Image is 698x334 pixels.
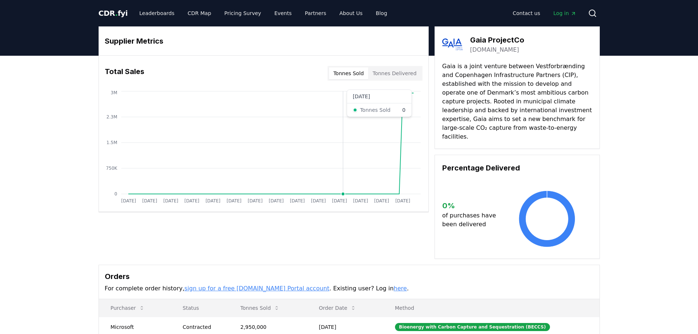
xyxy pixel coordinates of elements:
[395,323,550,331] div: Bioenergy with Carbon Capture and Sequestration (BECCS)
[105,301,151,315] button: Purchaser
[395,198,410,203] tspan: [DATE]
[248,198,263,203] tspan: [DATE]
[142,198,157,203] tspan: [DATE]
[184,198,199,203] tspan: [DATE]
[333,7,368,20] a: About Us
[442,162,592,173] h3: Percentage Delivered
[299,7,332,20] a: Partners
[99,9,128,18] span: CDR fyi
[311,198,326,203] tspan: [DATE]
[226,198,241,203] tspan: [DATE]
[389,304,594,312] p: Method
[353,198,368,203] tspan: [DATE]
[163,198,178,203] tspan: [DATE]
[105,271,594,282] h3: Orders
[105,36,422,47] h3: Supplier Metrics
[218,7,267,20] a: Pricing Survey
[111,90,117,95] tspan: 3M
[442,200,502,211] h3: 0 %
[269,198,284,203] tspan: [DATE]
[114,191,117,197] tspan: 0
[184,285,329,292] a: sign up for a free [DOMAIN_NAME] Portal account
[133,7,180,20] a: Leaderboards
[553,10,576,17] span: Log in
[183,323,223,331] div: Contracted
[442,62,592,141] p: Gaia is a joint venture between Vestforbrænding and Copenhagen Infrastructure Partners (CIP), est...
[182,7,217,20] a: CDR Map
[121,198,136,203] tspan: [DATE]
[547,7,582,20] a: Log in
[394,285,407,292] a: here
[370,7,393,20] a: Blog
[269,7,298,20] a: Events
[205,198,220,203] tspan: [DATE]
[368,67,421,79] button: Tonnes Delivered
[329,67,368,79] button: Tonnes Sold
[106,140,117,145] tspan: 1.5M
[507,7,582,20] nav: Main
[177,304,223,312] p: Status
[470,34,524,45] h3: Gaia ProjectCo
[374,198,389,203] tspan: [DATE]
[332,198,347,203] tspan: [DATE]
[106,166,118,171] tspan: 750K
[470,45,519,54] a: [DOMAIN_NAME]
[442,34,463,55] img: Gaia ProjectCo-logo
[106,114,117,120] tspan: 2.3M
[290,198,305,203] tspan: [DATE]
[105,284,594,293] p: For complete order history, . Existing user? Log in .
[115,9,118,18] span: .
[442,211,502,229] p: of purchases have been delivered
[313,301,362,315] button: Order Date
[234,301,285,315] button: Tonnes Sold
[105,66,144,81] h3: Total Sales
[99,8,128,18] a: CDR.fyi
[133,7,393,20] nav: Main
[507,7,546,20] a: Contact us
